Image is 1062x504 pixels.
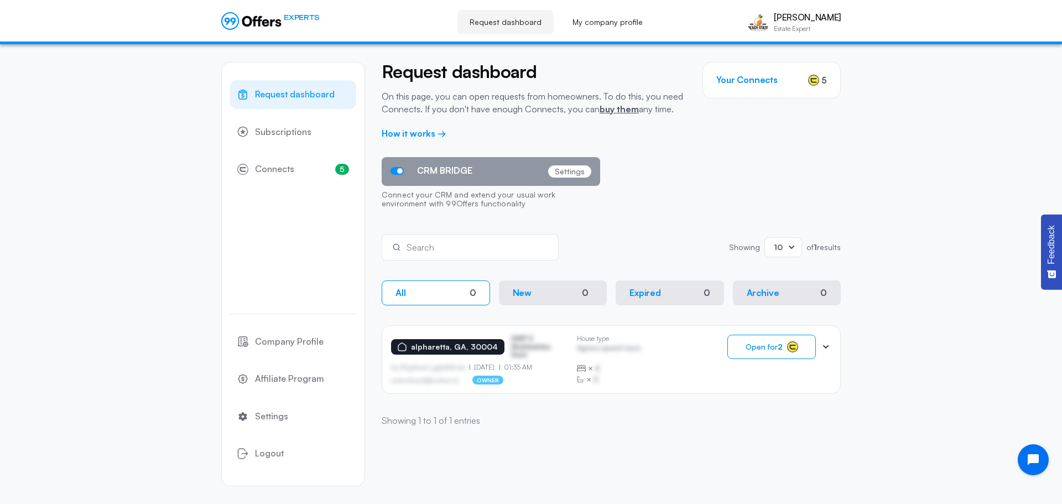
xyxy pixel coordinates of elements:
[230,80,356,109] a: Request dashboard
[255,162,294,176] span: Connects
[499,280,607,305] button: New0
[255,125,311,139] span: Subscriptions
[284,12,319,23] span: EXPERTS
[600,103,639,115] a: buy them
[704,288,710,298] div: 0
[629,288,661,298] p: Expired
[806,243,841,251] p: of results
[382,62,686,81] h2: Request dashboard
[1041,214,1062,289] button: Feedback - Show survey
[391,377,459,383] p: asdfasdfasasfd@asdfasd.asf
[417,165,472,176] span: CRM BRIDGE
[470,363,499,371] p: [DATE]
[255,409,288,424] span: Settings
[577,374,641,385] div: ×
[778,342,783,351] strong: 2
[230,155,356,184] a: Connects5
[774,25,841,32] p: Estate Expert
[411,342,498,352] p: alpharetta, GA, 30004
[395,288,406,298] p: All
[230,328,356,356] a: Company Profile
[1047,225,1056,264] span: Feedback
[499,363,533,371] p: 01:35 AM
[472,376,504,385] p: owner
[616,280,724,305] button: Expired0
[382,414,480,428] p: Showing 1 to 1 of 1 entries
[577,287,593,299] div: 0
[221,12,319,30] a: EXPERTS
[821,74,827,87] span: 5
[595,363,600,374] span: B
[255,335,324,349] span: Company Profile
[774,242,783,252] span: 10
[594,374,598,385] span: B
[820,288,827,298] div: 0
[716,75,778,85] h3: Your Connects
[255,372,324,386] span: Affiliate Program
[470,288,476,298] div: 0
[382,128,446,139] a: How it works →
[577,335,641,342] p: House type
[335,164,349,175] span: 5
[727,335,816,359] button: Open for2
[513,288,532,298] p: New
[230,365,356,393] a: Affiliate Program
[747,11,769,33] img: Kevin Kao
[457,10,554,34] a: Request dashboard
[230,439,356,468] button: Logout
[814,242,817,252] strong: 1
[382,90,686,115] p: On this page, you can open requests from homeowners. To do this, you need Connects. If you don't ...
[733,280,841,305] button: Archive0
[382,280,490,305] button: All0
[391,363,470,371] p: by Afgdsrwe Ljgjkdfsbvas
[382,186,600,215] p: Connect your CRM and extend your usual work environment with 99Offers functionality
[255,87,335,102] span: Request dashboard
[548,165,591,178] p: Settings
[746,342,783,351] span: Open for
[255,446,284,461] span: Logout
[729,243,760,251] p: Showing
[511,335,566,358] p: ASDF S Sfasfdasfdas Dasd
[230,402,356,431] a: Settings
[577,344,641,355] p: Agrwsv qwervf oiuns
[577,363,641,374] div: ×
[230,118,356,147] a: Subscriptions
[560,10,655,34] a: My company profile
[774,12,841,23] p: [PERSON_NAME]
[747,288,779,298] p: Archive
